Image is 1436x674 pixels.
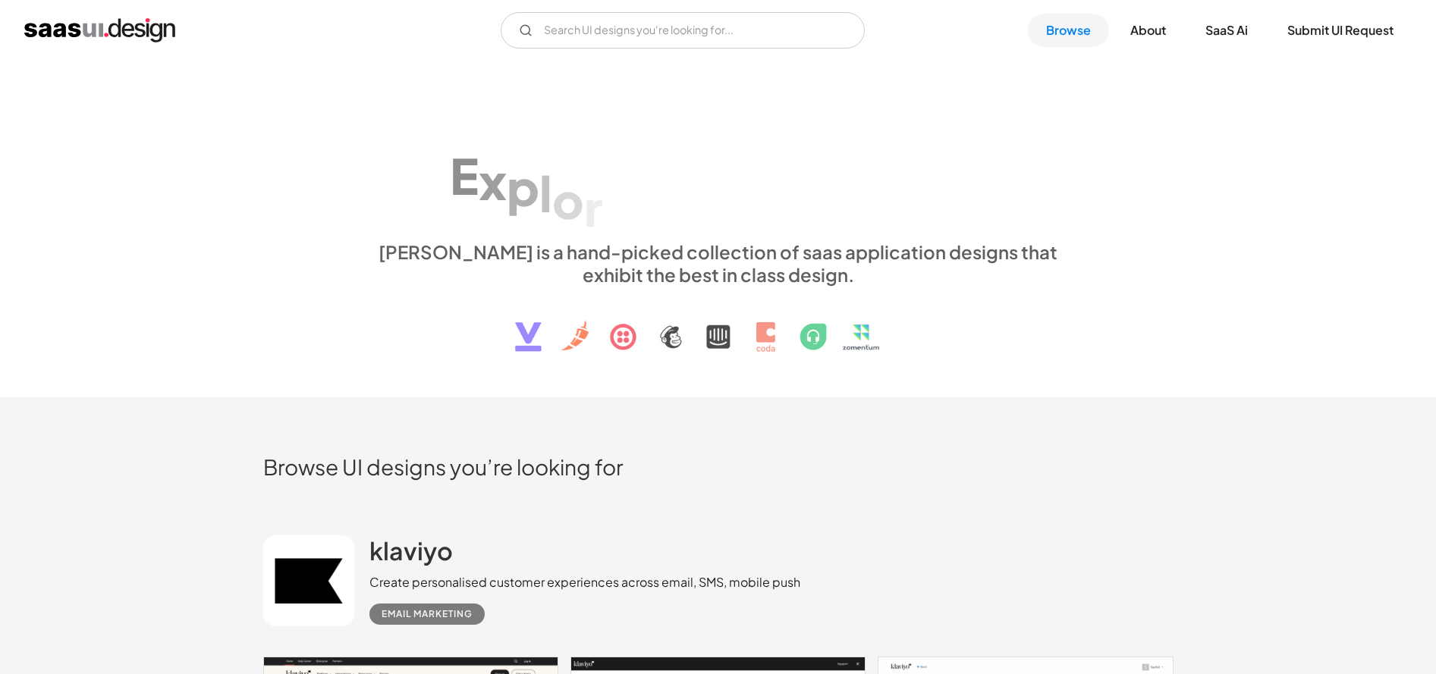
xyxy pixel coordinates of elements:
[1269,14,1412,47] a: Submit UI Request
[489,286,948,365] img: text, icon, saas logo
[450,146,479,205] div: E
[501,12,865,49] form: Email Form
[479,152,507,210] div: x
[382,605,473,623] div: Email Marketing
[552,171,584,229] div: o
[1112,14,1184,47] a: About
[263,453,1174,480] h2: Browse UI designs you’re looking for
[507,158,539,216] div: p
[369,535,453,566] h2: klaviyo
[501,12,865,49] input: Search UI designs you're looking for...
[24,18,175,42] a: home
[369,240,1067,286] div: [PERSON_NAME] is a hand-picked collection of saas application designs that exhibit the best in cl...
[369,535,453,573] a: klaviyo
[369,108,1067,225] h1: Explore SaaS UI design patterns & interactions.
[1187,14,1266,47] a: SaaS Ai
[584,178,603,237] div: r
[369,573,800,591] div: Create personalised customer experiences across email, SMS, mobile push
[1028,14,1109,47] a: Browse
[539,164,552,222] div: l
